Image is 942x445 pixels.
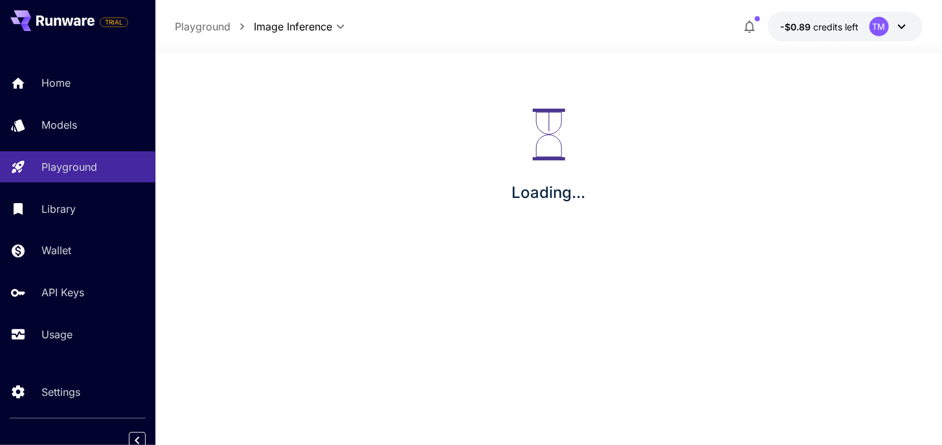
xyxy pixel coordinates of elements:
[41,285,84,300] p: API Keys
[175,19,230,34] a: Playground
[41,384,80,400] p: Settings
[5,16,38,25] span: Upgrade
[100,17,128,27] span: TRIAL
[814,21,859,32] span: credits left
[869,17,889,36] div: TM
[768,12,923,41] button: -$0.8874TM
[41,243,71,258] p: Wallet
[512,181,586,204] p: Loading...
[781,21,814,32] span: -$0.89
[41,75,71,91] p: Home
[254,19,332,34] span: Image Inference
[41,327,73,342] p: Usage
[41,117,77,133] p: Models
[781,20,859,34] div: -$0.8874
[41,201,76,217] p: Library
[41,159,97,175] p: Playground
[100,14,128,30] span: Add your payment card to enable full platform functionality.
[175,19,254,34] nav: breadcrumb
